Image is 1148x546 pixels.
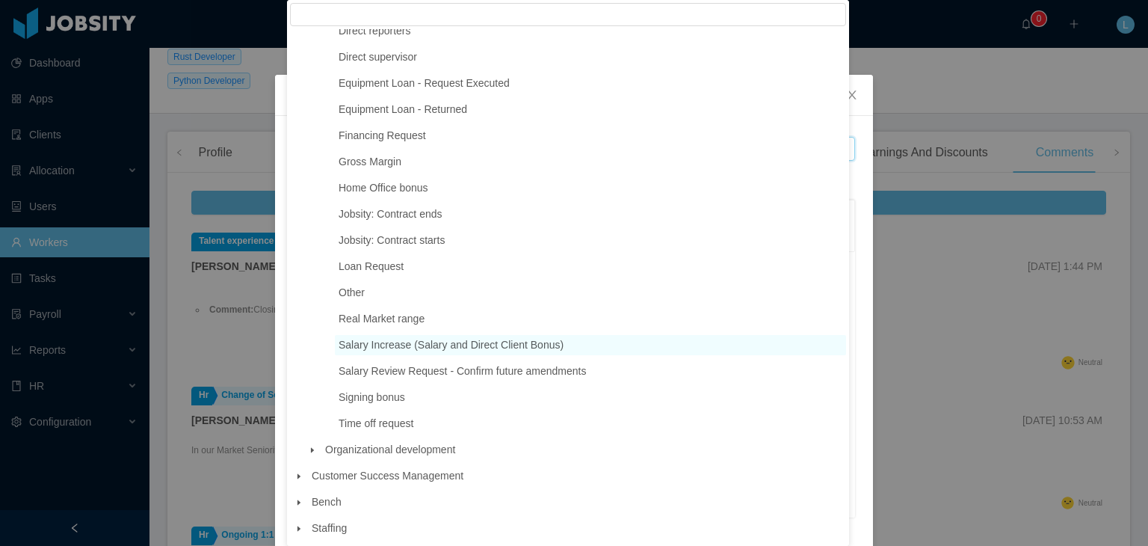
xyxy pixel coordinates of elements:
[295,473,303,480] i: icon: caret-down
[312,522,347,534] span: Staffing
[335,47,846,67] span: Direct supervisor
[335,257,846,277] span: Loan Request
[335,361,846,381] span: Salary Review Request - Confirm future amendments
[335,99,846,120] span: Equipment Loan - Returned
[321,440,846,460] span: Organizational development
[335,309,846,329] span: Real Market range
[339,103,467,115] span: Equipment Loan - Returned
[339,339,564,351] span: Salary Increase (Salary and Direct Client Bonus)
[312,496,342,508] span: Bench
[335,230,846,251] span: Jobsity: Contract starts
[339,208,442,220] span: Jobsity: Contract ends
[339,77,510,89] span: Equipment Loan - Request Executed
[846,89,858,101] i: icon: close
[339,182,428,194] span: Home Office bonus
[325,444,455,455] span: Organizational development
[335,387,846,408] span: Signing bonus
[339,417,413,429] span: Time off request
[295,525,303,533] i: icon: caret-down
[335,21,846,41] span: Direct reporters
[290,3,846,26] input: filter select
[309,447,316,454] i: icon: caret-down
[339,365,586,377] span: Salary Review Request - Confirm future amendments
[308,466,846,486] span: Customer Success Management
[339,391,405,403] span: Signing bonus
[339,51,417,63] span: Direct supervisor
[335,283,846,303] span: Other
[335,335,846,355] span: Salary Increase (Salary and Direct Client Bonus)
[335,204,846,224] span: Jobsity: Contract ends
[335,126,846,146] span: Financing Request
[335,178,846,198] span: Home Office bonus
[335,73,846,93] span: Equipment Loan - Request Executed
[339,313,425,325] span: Real Market range
[339,129,426,141] span: Financing Request
[339,156,401,168] span: Gross Margin
[308,492,846,512] span: Bench
[312,470,463,482] span: Customer Success Management
[295,499,303,506] i: icon: caret-down
[339,234,445,246] span: Jobsity: Contract starts
[335,152,846,172] span: Gross Margin
[339,260,404,272] span: Loan Request
[339,286,365,298] span: Other
[335,414,846,434] span: Time off request
[339,25,410,37] span: Direct reporters
[308,518,846,539] span: Staffing
[831,75,873,117] button: Close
